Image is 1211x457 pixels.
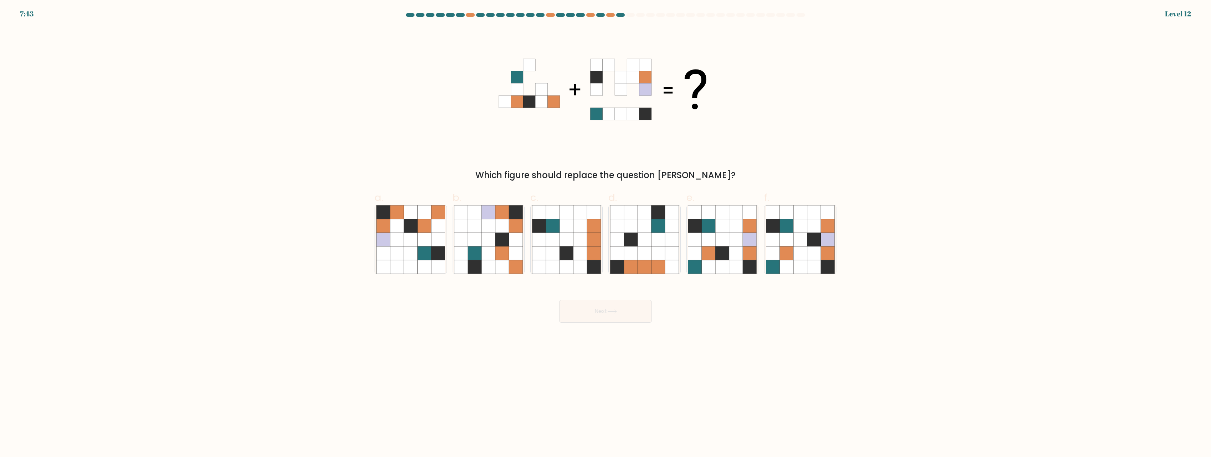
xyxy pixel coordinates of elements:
span: e. [686,191,694,204]
button: Next [559,300,652,323]
span: d. [608,191,617,204]
span: c. [530,191,538,204]
div: Level 12 [1165,9,1191,19]
span: b. [453,191,461,204]
div: Which figure should replace the question [PERSON_NAME]? [379,169,832,182]
span: f. [764,191,769,204]
div: 7:43 [20,9,34,19]
span: a. [375,191,383,204]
